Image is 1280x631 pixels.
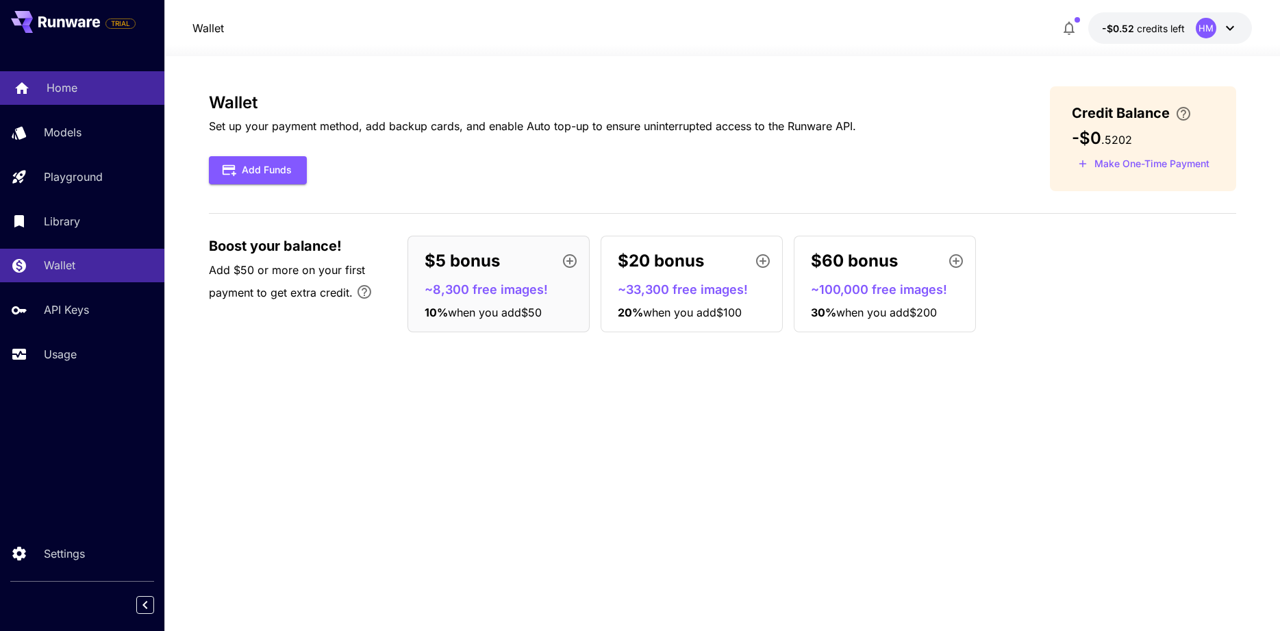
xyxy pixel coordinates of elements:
[192,20,224,36] a: Wallet
[44,169,103,185] p: Playground
[643,306,742,319] span: when you add $100
[425,249,500,273] p: $5 bonus
[836,306,937,319] span: when you add $200
[44,545,85,562] p: Settings
[425,280,583,299] p: ~8,300 free images!
[44,346,77,362] p: Usage
[448,306,542,319] span: when you add $50
[618,249,704,273] p: $20 bonus
[105,15,136,32] span: Add your payment card to enable full platform functionality.
[209,236,342,256] span: Boost your balance!
[136,596,154,614] button: Collapse sidebar
[47,79,77,96] p: Home
[44,124,81,140] p: Models
[44,257,75,273] p: Wallet
[351,278,378,306] button: Bonus applies only to your first payment, up to 30% on the first $1,000.
[44,213,80,230] p: Library
[1170,106,1197,122] button: Enter your card details and choose an Auto top-up amount to avoid service interruptions. We'll au...
[811,249,898,273] p: $60 bonus
[1196,18,1216,38] div: HM
[209,118,856,134] p: Set up your payment method, add backup cards, and enable Auto top-up to ensure uninterrupted acce...
[618,280,777,299] p: ~33,300 free images!
[1072,128,1101,148] span: -$0
[44,301,89,318] p: API Keys
[1101,133,1132,147] span: . 5202
[209,263,365,299] span: Add $50 or more on your first payment to get extra credit.
[1072,153,1216,175] button: Make a one-time, non-recurring payment
[1102,21,1185,36] div: -$0.5202
[192,20,224,36] nav: breadcrumb
[147,593,164,617] div: Collapse sidebar
[425,306,448,319] span: 10 %
[106,18,135,29] span: TRIAL
[209,93,856,112] h3: Wallet
[618,306,643,319] span: 20 %
[811,306,836,319] span: 30 %
[1137,23,1185,34] span: credits left
[1102,23,1137,34] span: -$0.52
[209,156,307,184] button: Add Funds
[1088,12,1252,44] button: -$0.5202HM
[1072,103,1170,123] span: Credit Balance
[811,280,970,299] p: ~100,000 free images!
